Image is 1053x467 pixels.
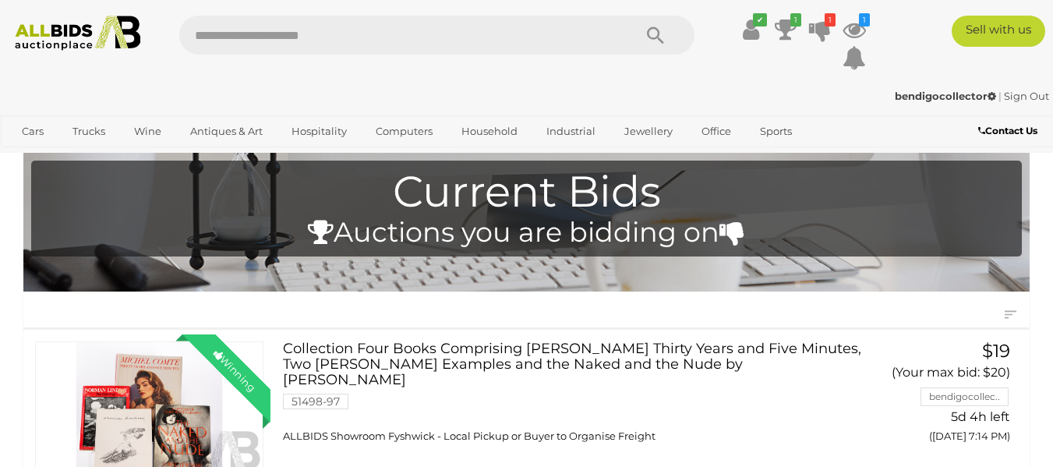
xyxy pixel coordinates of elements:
[825,13,836,27] i: 1
[1004,90,1049,102] a: Sign Out
[180,119,273,144] a: Antiques & Art
[691,119,741,144] a: Office
[281,119,357,144] a: Hospitality
[978,125,1037,136] b: Contact Us
[39,218,1014,248] h4: Auctions you are bidding on
[859,13,870,27] i: 1
[774,16,797,44] a: 1
[750,119,802,144] a: Sports
[874,341,1014,451] a: $19 (Your max bid: $20) bendigocollec.. 5d 4h left ([DATE] 7:14 PM)
[895,90,996,102] strong: bendigocollector
[952,16,1045,47] a: Sell with us
[12,119,54,144] a: Cars
[614,119,683,144] a: Jewellery
[536,119,606,144] a: Industrial
[753,13,767,27] i: ✔
[808,16,832,44] a: 1
[617,16,694,55] button: Search
[790,13,801,27] i: 1
[451,119,528,144] a: Household
[124,119,171,144] a: Wine
[895,90,998,102] a: bendigocollector
[366,119,443,144] a: Computers
[39,168,1014,216] h1: Current Bids
[740,16,763,44] a: ✔
[978,122,1041,140] a: Contact Us
[843,16,866,44] a: 1
[12,144,143,170] a: [GEOGRAPHIC_DATA]
[998,90,1002,102] span: |
[62,119,115,144] a: Trucks
[8,16,148,51] img: Allbids.com.au
[199,334,270,406] div: Winning
[982,340,1010,362] span: $19
[295,341,850,443] a: Collection Four Books Comprising [PERSON_NAME] Thirty Years and Five Minutes, Two [PERSON_NAME] E...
